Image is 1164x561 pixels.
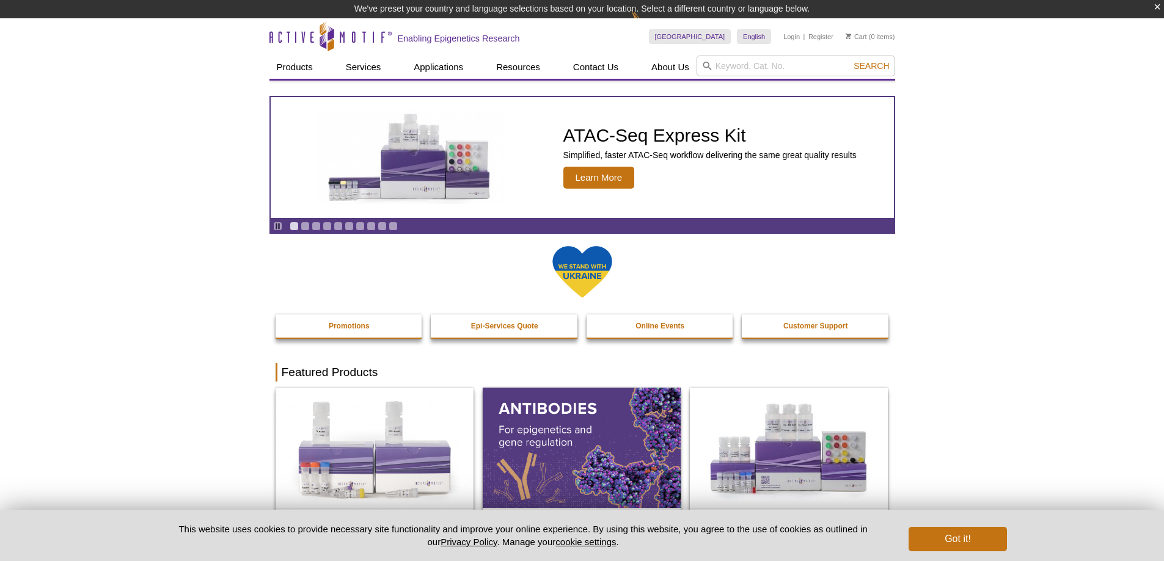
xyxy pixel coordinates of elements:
[269,56,320,79] a: Products
[329,322,370,330] strong: Promotions
[566,56,626,79] a: Contact Us
[783,32,800,41] a: Login
[552,245,613,299] img: We Stand With Ukraine
[312,222,321,231] a: Go to slide 3
[697,56,895,76] input: Keyword, Cat. No.
[271,97,894,218] article: ATAC-Seq Express Kit
[803,29,805,44] li: |
[846,33,851,39] img: Your Cart
[555,537,616,547] button: cookie settings
[483,388,681,507] img: All Antibodies
[310,111,511,204] img: ATAC-Seq Express Kit
[563,150,857,161] p: Simplified, faster ATAC-Seq workflow delivering the same great quality results
[783,322,847,330] strong: Customer Support
[276,314,423,338] a: Promotions
[431,314,579,338] a: Epi-Services Quote
[909,527,1006,551] button: Got it!
[356,222,365,231] a: Go to slide 7
[742,314,890,338] a: Customer Support
[441,537,497,547] a: Privacy Policy
[471,322,538,330] strong: Epi-Services Quote
[345,222,354,231] a: Go to slide 6
[846,29,895,44] li: (0 items)
[631,9,664,38] img: Change Here
[276,363,889,382] h2: Featured Products
[587,314,734,338] a: Online Events
[389,222,398,231] a: Go to slide 10
[649,29,731,44] a: [GEOGRAPHIC_DATA]
[406,56,470,79] a: Applications
[563,126,857,145] h2: ATAC-Seq Express Kit
[276,388,474,507] img: DNA Library Prep Kit for Illumina
[398,33,520,44] h2: Enabling Epigenetics Research
[334,222,343,231] a: Go to slide 5
[635,322,684,330] strong: Online Events
[846,32,867,41] a: Cart
[367,222,376,231] a: Go to slide 8
[850,60,893,71] button: Search
[854,61,889,71] span: Search
[378,222,387,231] a: Go to slide 9
[323,222,332,231] a: Go to slide 4
[301,222,310,231] a: Go to slide 2
[644,56,697,79] a: About Us
[563,167,635,189] span: Learn More
[158,523,889,548] p: This website uses cookies to provide necessary site functionality and improve your online experie...
[273,222,282,231] a: Toggle autoplay
[489,56,547,79] a: Resources
[690,388,888,507] img: CUT&Tag-IT® Express Assay Kit
[271,97,894,218] a: ATAC-Seq Express Kit ATAC-Seq Express Kit Simplified, faster ATAC-Seq workflow delivering the sam...
[737,29,771,44] a: English
[808,32,833,41] a: Register
[290,222,299,231] a: Go to slide 1
[339,56,389,79] a: Services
